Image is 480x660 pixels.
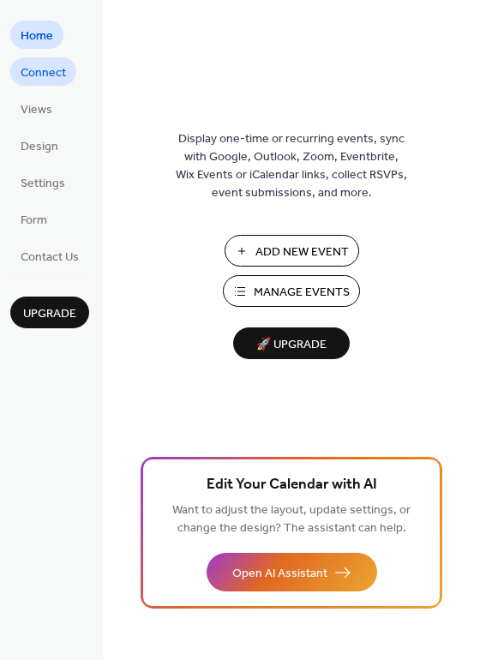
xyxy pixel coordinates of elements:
span: Form [21,212,47,230]
span: Display one-time or recurring events, sync with Google, Outlook, Zoom, Eventbrite, Wix Events or ... [176,130,407,202]
a: Views [10,94,63,123]
span: Views [21,101,52,119]
span: Upgrade [23,305,76,323]
button: Upgrade [10,297,89,328]
span: Open AI Assistant [232,565,327,583]
button: Manage Events [223,275,360,307]
span: Settings [21,175,65,193]
a: Settings [10,168,75,196]
span: Contact Us [21,249,79,267]
button: Open AI Assistant [207,553,377,591]
span: Home [21,27,53,45]
button: Add New Event [225,235,359,267]
a: Form [10,205,57,233]
span: Want to adjust the layout, update settings, or change the design? The assistant can help. [172,499,411,540]
a: Home [10,21,63,49]
a: Design [10,131,69,159]
span: Manage Events [254,284,350,302]
span: Add New Event [255,243,349,261]
span: Connect [21,64,66,82]
button: 🚀 Upgrade [233,327,350,359]
a: Contact Us [10,242,89,270]
span: Edit Your Calendar with AI [207,473,377,497]
span: 🚀 Upgrade [243,333,339,357]
span: Design [21,138,58,156]
a: Connect [10,57,76,86]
